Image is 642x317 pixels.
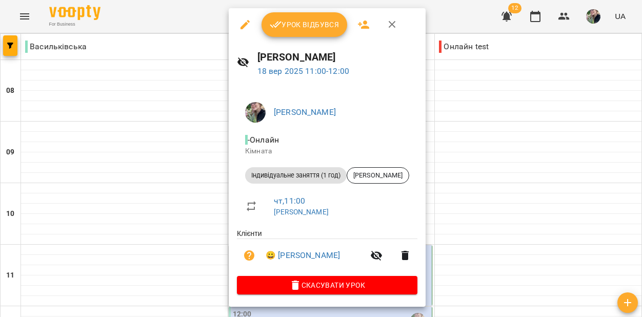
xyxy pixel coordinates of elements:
img: ee1b7481cd68f5b66c71edb09350e4c2.jpg [245,102,266,123]
p: Кімната [245,146,409,156]
span: Урок відбувся [270,18,339,31]
button: Скасувати Урок [237,276,417,294]
button: Урок відбувся [262,12,348,37]
span: [PERSON_NAME] [347,171,409,180]
button: Візит ще не сплачено. Додати оплату? [237,243,262,268]
span: Індивідуальне заняття (1 год) [245,171,347,180]
a: 😀 [PERSON_NAME] [266,249,340,262]
div: [PERSON_NAME] [347,167,409,184]
a: [PERSON_NAME] [274,208,329,216]
span: - Онлайн [245,135,281,145]
a: 18 вер 2025 11:00-12:00 [257,66,349,76]
a: чт , 11:00 [274,196,305,206]
ul: Клієнти [237,228,417,276]
a: [PERSON_NAME] [274,107,336,117]
span: Скасувати Урок [245,279,409,291]
h6: [PERSON_NAME] [257,49,417,65]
